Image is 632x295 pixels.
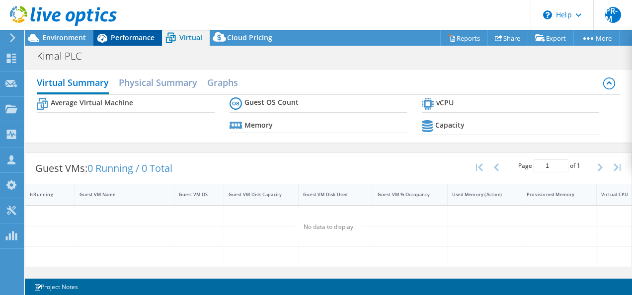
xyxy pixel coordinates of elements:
div: Guest VM Disk Used [303,191,356,198]
b: vCPU [436,98,454,108]
div: Provisioned Memory [527,191,580,198]
h2: Virtual Summary [37,73,109,94]
input: jump to page [534,159,568,172]
div: IsRunning [30,191,58,198]
a: More [573,30,620,46]
b: Memory [244,120,273,130]
h2: Physical Summary [119,73,197,92]
span: Environment [42,33,86,42]
span: 1 [577,161,580,170]
div: Guest VM Name [79,191,158,198]
a: Share [487,30,528,46]
a: Reports [440,30,488,46]
span: PR-M [605,7,621,23]
svg: \n [543,10,552,19]
span: Virtual [179,33,202,42]
a: Project Notes [27,281,85,293]
h2: Graphs [207,73,238,92]
span: Cloud Pricing [227,33,272,42]
div: Guest VM % Occupancy [378,191,431,198]
h1: Kimal PLC [32,51,97,62]
b: Capacity [435,120,465,130]
div: Guest VM Disk Capacity [229,191,282,198]
b: Average Virtual Machine [51,98,133,108]
a: Export [528,30,574,46]
div: Used Memory (Active) [452,191,505,198]
span: Page of [518,159,580,172]
div: Virtual CPU [601,191,630,198]
b: Guest OS Count [244,97,299,107]
div: Guest VMs: [25,153,182,184]
span: Performance [111,33,155,42]
span: 0 Running / 0 Total [87,161,172,175]
div: Guest VM OS [179,191,207,198]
